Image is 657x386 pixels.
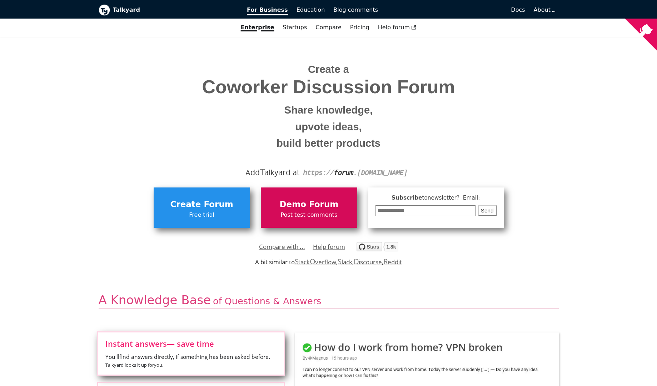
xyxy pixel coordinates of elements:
span: Blog comments [333,6,378,13]
a: Enterprise [237,21,279,34]
span: Instant answers — save time [105,340,277,347]
a: StackOverflow [295,258,337,266]
span: Post test comments [264,210,354,220]
span: Education [297,6,325,13]
a: Help forum [313,241,345,252]
a: Pricing [346,21,374,34]
a: Reddit [383,258,402,266]
div: Add alkyard at [104,166,553,179]
span: to newsletter ? Email: [422,195,480,201]
img: Talkyard logo [99,4,110,16]
a: Blog comments [329,4,382,16]
span: Subscribe [375,194,497,202]
a: About [534,6,554,13]
a: Star debiki/talkyard on GitHub [357,243,398,254]
span: Docs [511,6,525,13]
a: Docs [382,4,529,16]
span: For Business [247,6,288,15]
span: Help forum [378,24,417,31]
small: Talkyard looks it up for you . [105,362,163,368]
span: S [338,256,342,266]
span: Demo Forum [264,198,354,211]
a: Discourse [354,258,382,266]
span: D [354,256,359,266]
small: upvote ideas, [104,119,553,135]
a: Compare [315,24,342,31]
a: Startups [279,21,312,34]
small: Share knowledge, [104,102,553,119]
span: Create a [308,64,349,75]
span: Coworker Discussion Forum [104,77,553,97]
img: talkyard.svg [357,242,398,251]
span: Create Forum [157,198,247,211]
a: Help forum [374,21,421,34]
h2: A Knowledge Base [99,292,559,309]
b: Talkyard [113,5,237,15]
a: Slack [338,258,352,266]
small: build better products [104,135,553,152]
a: Talkyard logoTalkyard [99,4,237,16]
span: Free trial [157,210,247,220]
span: R [383,256,388,266]
strong: forum [334,169,353,177]
span: You'll find answers directly, if something has been asked before. [105,353,277,369]
span: of Questions & Answers [213,296,321,306]
a: Compare with ... [259,241,305,252]
a: For Business [243,4,292,16]
a: Create ForumFree trial [154,187,250,227]
a: Education [292,4,329,16]
code: https:// . [DOMAIN_NAME] [303,169,407,177]
span: S [295,256,299,266]
span: T [260,165,265,178]
button: Send [478,205,497,216]
span: O [310,256,315,266]
a: Demo ForumPost test comments [261,187,357,227]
